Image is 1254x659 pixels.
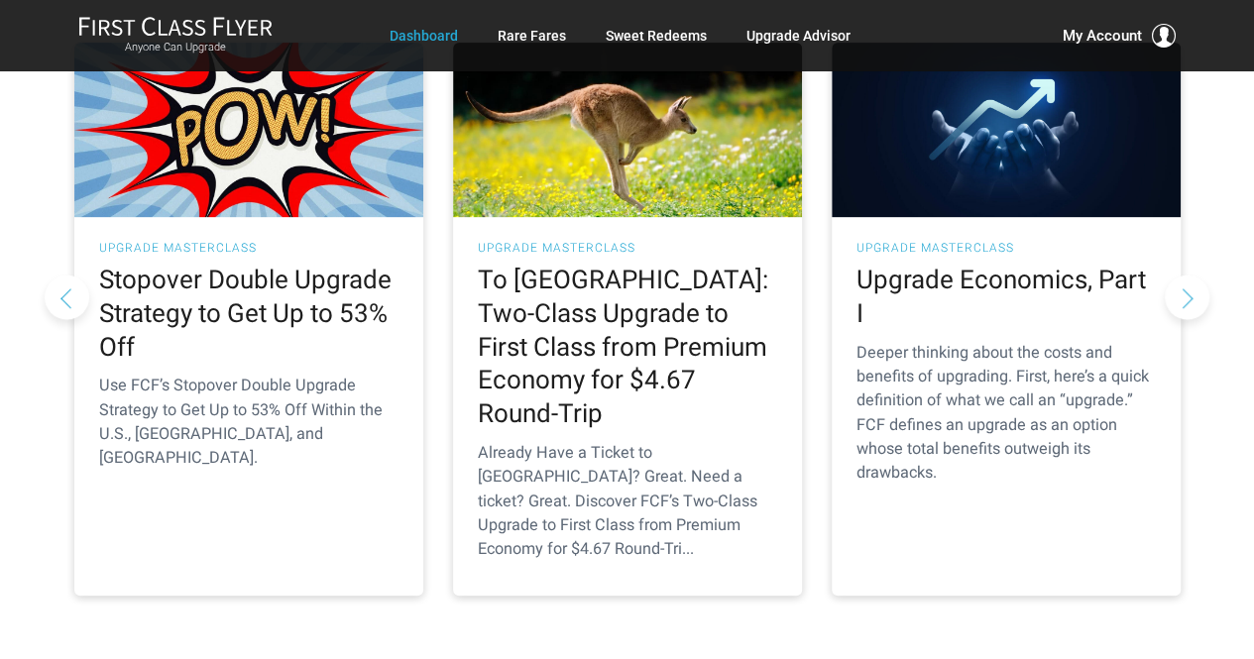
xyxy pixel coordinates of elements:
[78,16,273,55] a: First Class FlyerAnyone Can Upgrade
[1063,24,1142,48] span: My Account
[99,264,399,364] h2: Stopover Double Upgrade Strategy to Get Up to 53% Off
[1165,275,1209,319] button: Next slide
[606,18,707,54] a: Sweet Redeems
[856,242,1156,254] h3: UPGRADE MASTERCLASS
[453,43,802,596] a: UPGRADE MASTERCLASS To [GEOGRAPHIC_DATA]: Two-Class Upgrade to First Class from Premium Economy f...
[1063,24,1176,48] button: My Account
[856,341,1156,486] p: Deeper thinking about the costs and benefits of upgrading. First, here’s a quick definition of wh...
[498,18,566,54] a: Rare Fares
[478,264,777,431] h2: To [GEOGRAPHIC_DATA]: Two-Class Upgrade to First Class from Premium Economy for $4.67 Round-Trip
[478,441,777,561] p: Already Have a Ticket to [GEOGRAPHIC_DATA]? Great. Need a ticket? Great. Discover FCF’s Two-Class...
[478,242,777,254] h3: UPGRADE MASTERCLASS
[74,43,423,596] a: UPGRADE MASTERCLASS Stopover Double Upgrade Strategy to Get Up to 53% Off Use FCF’s Stopover Doub...
[45,275,89,319] button: Previous slide
[99,374,399,470] p: Use FCF’s Stopover Double Upgrade Strategy to Get Up to 53% Off Within the U.S., [GEOGRAPHIC_DATA...
[78,16,273,37] img: First Class Flyer
[832,43,1181,596] a: UPGRADE MASTERCLASS Upgrade Economics, Part I Deeper thinking about the costs and benefits of upg...
[746,18,851,54] a: Upgrade Advisor
[99,242,399,254] h3: UPGRADE MASTERCLASS
[390,18,458,54] a: Dashboard
[856,264,1156,331] h2: Upgrade Economics, Part I
[78,41,273,55] small: Anyone Can Upgrade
